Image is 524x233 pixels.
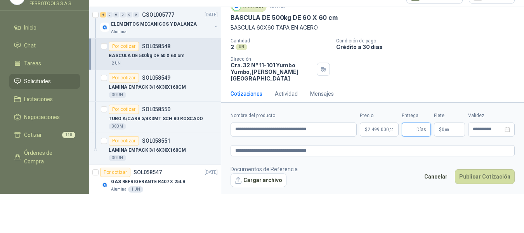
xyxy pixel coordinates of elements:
[24,131,42,139] span: Cotizar
[89,165,221,196] a: Por cotizarSOL058547[DATE] Company LogoGAS REFRIGERANTE R407 X 25LBAlumina1 UN
[62,132,75,138] span: 118
[111,186,127,193] p: Alumina
[416,123,426,136] span: Días
[9,128,80,142] a: Cotizar118
[402,112,431,119] label: Entrega
[107,12,113,18] div: 0
[231,23,515,32] p: BASCULA 60X60 TAPA EN ACERO
[100,168,130,177] div: Por cotizar
[360,123,399,137] p: $2.499.000,00
[100,23,109,32] img: Company Logo
[24,113,60,121] span: Negociaciones
[275,89,298,98] div: Actividad
[9,38,80,53] a: Chat
[109,105,139,114] div: Por cotizar
[9,74,80,89] a: Solicitudes
[236,44,247,50] div: UN
[29,1,80,6] p: FERROTOOLS S.A.S.
[111,21,197,28] p: ELEMENTOS MECANICOS Y BALANZA
[134,170,162,175] p: SOL058547
[231,165,298,173] p: Documentos de Referencia
[231,44,234,50] p: 2
[24,95,53,103] span: Licitaciones
[109,136,139,145] div: Por cotizar
[205,169,218,176] p: [DATE]
[231,38,330,44] p: Cantidad
[142,12,174,18] p: GSOL005777
[109,115,203,123] p: TUBO A/CARB 3/4X3MT SCH 80 ROSCADO
[24,23,36,32] span: Inicio
[109,73,139,82] div: Por cotizar
[24,77,51,86] span: Solicitudes
[455,169,515,184] button: Publicar Cotización
[368,127,394,132] span: 2.499.000
[109,52,184,60] p: BASCULA DE 500kg DE 60 X 60 cm
[89,70,221,102] a: Por cotizarSOL058549LAMINA EMPACK 3/16X30X160CM30 UN
[9,145,80,169] a: Órdenes de Compra
[127,12,132,18] div: 0
[231,173,286,187] button: Cargar archivo
[113,12,119,18] div: 0
[24,149,73,166] span: Órdenes de Compra
[109,60,124,67] div: 2 UN
[231,89,262,98] div: Cotizaciones
[9,110,80,124] a: Negociaciones
[434,112,465,119] label: Flete
[336,44,521,50] p: Crédito a 30 días
[9,172,80,187] a: Remisiones
[205,11,218,19] p: [DATE]
[142,44,170,49] p: SOL058548
[310,89,334,98] div: Mensajes
[24,59,41,68] span: Tareas
[231,62,314,82] p: Cra. 32 Nº 11-101 Yumbo Yumbo , [PERSON_NAME][GEOGRAPHIC_DATA]
[100,12,106,18] div: 4
[439,127,442,132] span: $
[109,123,126,130] div: 300 M
[444,128,449,132] span: ,00
[142,138,170,144] p: SOL058551
[336,38,521,44] p: Condición de pago
[442,127,449,132] span: 0
[89,102,221,133] a: Por cotizarSOL058550TUBO A/CARB 3/4X3MT SCH 80 ROSCADO300 M
[142,107,170,112] p: SOL058550
[420,169,452,184] button: Cancelar
[389,128,394,132] span: ,00
[111,178,186,186] p: GAS REFRIGERANTE R407 X 25LB
[231,56,314,62] p: Dirección
[89,39,221,70] a: Por cotizarSOL058548BASCULA DE 500kg DE 60 X 60 cm2 UN
[109,147,186,154] p: LAMINA EMPACK 3/16X30X160CM
[100,180,109,189] img: Company Logo
[109,92,126,98] div: 30 UN
[231,112,357,119] label: Nombre del producto
[111,29,127,35] p: Alumina
[142,75,170,81] p: SOL058549
[133,12,139,18] div: 0
[9,20,80,35] a: Inicio
[360,112,399,119] label: Precio
[109,42,139,51] div: Por cotizar
[9,92,80,107] a: Licitaciones
[468,112,515,119] label: Validez
[9,56,80,71] a: Tareas
[109,84,186,91] p: LAMINA EMPACK 3/16X30X160CM
[128,186,143,193] div: 1 UN
[231,14,338,22] p: BASCULA DE 500kg DE 60 X 60 cm
[120,12,126,18] div: 0
[100,10,219,35] a: 4 0 0 0 0 0 GSOL005777[DATE] Company LogoELEMENTOS MECANICOS Y BALANZAAlumina
[24,41,36,50] span: Chat
[109,155,126,161] div: 30 UN
[434,123,465,137] p: $ 0,00
[89,133,221,165] a: Por cotizarSOL058551LAMINA EMPACK 3/16X30X160CM30 UN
